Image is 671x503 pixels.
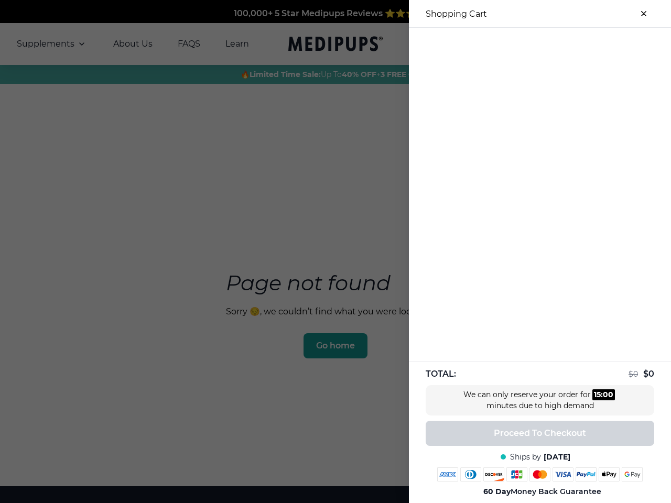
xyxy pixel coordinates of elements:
h3: Shopping Cart [426,9,487,19]
div: 15 [594,389,601,400]
span: $ 0 [629,369,638,379]
img: amex [437,467,458,482]
img: google [622,467,643,482]
div: 00 [603,389,613,400]
img: diners-club [460,467,481,482]
div: We can only reserve your order for minutes due to high demand [461,389,619,411]
span: TOTAL: [426,368,456,380]
img: apple [599,467,620,482]
img: paypal [576,467,597,482]
span: [DATE] [544,452,570,462]
span: $ 0 [643,369,654,379]
span: Money Back Guarantee [483,487,601,497]
img: jcb [506,467,527,482]
strong: 60 Day [483,487,511,496]
img: discover [483,467,504,482]
button: close-cart [633,3,654,24]
span: Ships by [510,452,541,462]
div: : [592,389,615,400]
img: mastercard [529,467,550,482]
img: visa [553,467,573,482]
